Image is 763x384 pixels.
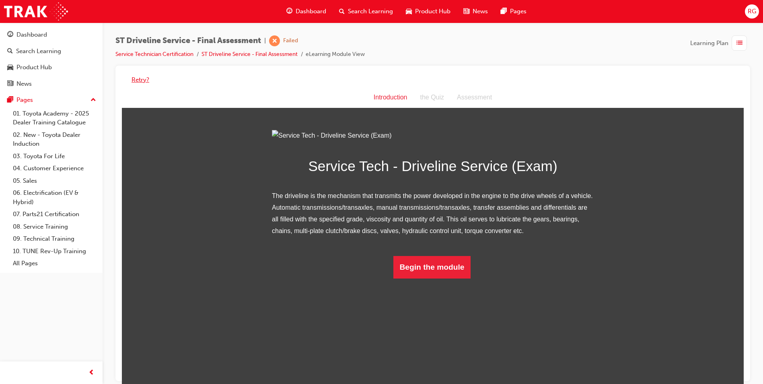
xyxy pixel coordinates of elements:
[296,7,326,16] span: Dashboard
[150,43,472,54] img: Service Tech - Driveline Service (Exam)
[286,6,292,17] span: guage-icon
[115,51,193,58] a: Service Technician Certification
[88,368,95,378] span: prev-icon
[16,95,33,105] div: Pages
[690,39,728,48] span: Learning Plan
[202,51,298,58] a: ST Driveline Service - Final Assessment
[10,221,99,233] a: 08. Service Training
[348,7,393,16] span: Search Learning
[16,30,47,39] div: Dashboard
[406,6,412,17] span: car-icon
[10,233,99,245] a: 09. Technical Training
[457,3,494,20] a: news-iconNews
[16,47,61,56] div: Search Learning
[690,35,750,51] button: Learning Plan
[7,31,13,39] span: guage-icon
[3,44,99,59] a: Search Learning
[745,4,759,19] button: RG
[10,107,99,129] a: 01. Toyota Academy - 2025 Dealer Training Catalogue
[3,60,99,75] a: Product Hub
[3,93,99,107] button: Pages
[132,75,149,85] button: Retry?
[10,187,99,208] a: 06. Electrification (EV & Hybrid)
[10,257,99,270] a: All Pages
[7,97,13,104] span: pages-icon
[415,7,450,16] span: Product Hub
[280,3,333,20] a: guage-iconDashboard
[399,3,457,20] a: car-iconProduct Hub
[10,208,99,221] a: 07. Parts21 Certification
[115,36,261,45] span: ST Driveline Service - Final Assessment
[3,26,99,93] button: DashboardSearch LearningProduct HubNews
[245,4,292,16] div: Introduction
[329,4,376,16] div: Assessment
[16,63,52,72] div: Product Hub
[748,7,756,16] span: RG
[7,48,13,55] span: search-icon
[7,64,13,71] span: car-icon
[510,7,526,16] span: Pages
[150,103,472,149] p: The driveline is the mechanism that transmits the power developed in the engine to the drive whee...
[3,76,99,91] a: News
[306,50,365,59] li: eLearning Module View
[292,4,329,16] div: the Quiz
[269,35,280,46] span: learningRecordVerb_FAIL-icon
[10,245,99,258] a: 10. TUNE Rev-Up Training
[90,95,96,105] span: up-icon
[10,162,99,175] a: 04. Customer Experience
[16,79,32,89] div: News
[3,27,99,42] a: Dashboard
[463,6,469,17] span: news-icon
[10,175,99,187] a: 05. Sales
[339,6,345,17] span: search-icon
[7,81,13,88] span: news-icon
[10,129,99,150] a: 02. New - Toyota Dealer Induction
[501,6,507,17] span: pages-icon
[150,67,472,91] h1: Service Tech - Driveline Service (Exam)
[264,36,266,45] span: |
[283,37,298,45] div: Failed
[333,3,399,20] a: search-iconSearch Learning
[10,150,99,163] a: 03. Toyota For Life
[4,2,68,21] img: Trak
[494,3,533,20] a: pages-iconPages
[473,7,488,16] span: News
[736,38,742,48] span: list-icon
[271,169,349,191] button: Begin the module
